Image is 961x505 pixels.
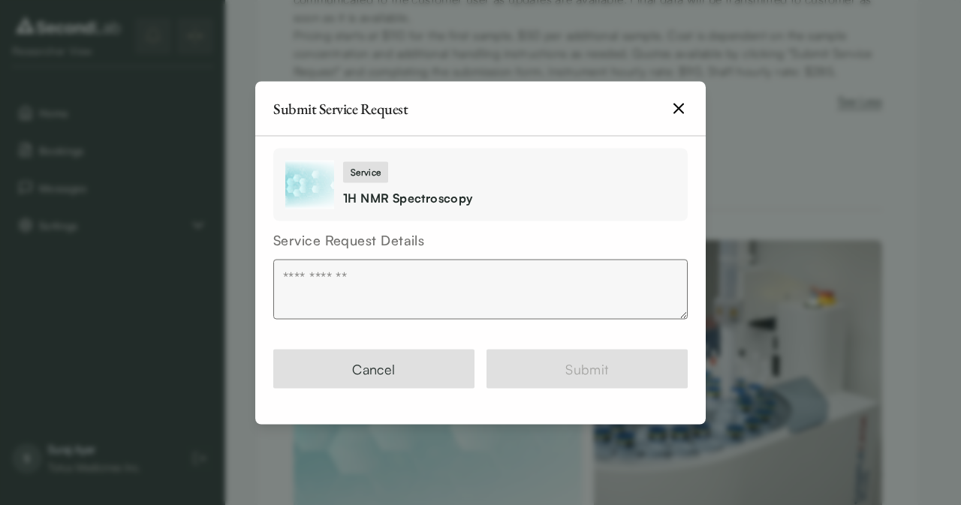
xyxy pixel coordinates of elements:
[273,101,408,116] h2: Submit Service Request
[343,189,473,207] div: 1H NMR Spectroscopy
[285,160,334,209] img: 1H NMR Spectroscopy
[343,162,388,183] div: Service
[273,349,474,388] button: Cancel
[273,230,688,250] div: Service Request Details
